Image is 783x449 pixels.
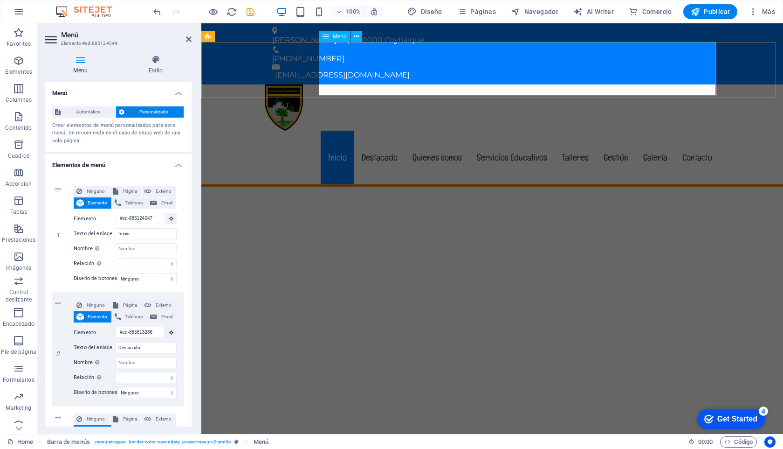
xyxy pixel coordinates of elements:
[121,414,139,425] span: Página
[5,124,32,132] p: Contenido
[110,300,142,311] button: Página
[745,4,779,19] button: Más
[52,106,116,118] button: Automático
[1,348,36,356] p: Pie de página
[87,425,109,436] span: Elemento
[6,404,31,412] p: Marketing
[147,197,176,209] button: Email
[370,7,378,16] i: Al redimensionar, ajustar el nivel de zoom automáticamente para ajustarse al dispositivo elegido.
[688,436,713,448] h6: Tiempo de la sesión
[720,436,757,448] button: Código
[63,106,113,118] span: Automático
[47,436,269,448] nav: breadcrumb
[74,300,110,311] button: Ninguno
[507,4,562,19] button: Navegador
[332,6,365,17] button: 100%
[151,6,163,17] button: undo
[74,197,111,209] button: Elemento
[54,6,124,17] img: Editor Logo
[110,186,142,197] button: Página
[3,320,34,328] p: Encabezado
[51,232,65,239] em: 1
[629,7,672,16] span: Comercio
[404,4,446,19] button: Diseño
[112,425,147,436] button: Teléfono
[683,4,738,19] button: Publicar
[124,311,144,323] span: Teléfono
[147,425,176,436] button: Email
[45,55,120,75] h4: Menú
[116,106,184,118] button: Personalizado
[121,300,139,311] span: Página
[61,39,173,48] h3: Elemento #ed-885124044
[698,436,713,448] span: 00 00
[152,7,163,17] i: Deshacer: Editar cabecera (Ctrl+Z)
[625,4,676,19] button: Comercio
[74,357,116,368] label: Nombre
[116,213,165,224] input: Ningún elemento seleccionado
[74,311,111,323] button: Elemento
[10,208,27,216] p: Tablas
[85,414,107,425] span: Ninguno
[87,311,109,323] span: Elemento
[333,34,347,39] span: Menú
[142,186,176,197] button: Externo
[85,300,107,311] span: Ninguno
[45,154,192,171] h4: Elementos de menú
[47,436,90,448] span: Haz clic para seleccionar y doble clic para editar
[112,311,147,323] button: Teléfono
[254,436,268,448] span: Haz clic para seleccionar y doble clic para editar
[112,197,147,209] button: Teléfono
[691,7,730,16] span: Publicar
[154,186,173,197] span: Externo
[74,372,116,383] label: Relación
[74,273,117,284] label: Diseño de botones
[160,311,173,323] span: Email
[74,327,116,338] label: Elemento
[74,387,117,398] label: Diseño de botones
[74,213,116,224] label: Elemento
[7,436,33,448] a: Haz clic para cancelar la selección y doble clic para abrir páginas
[124,197,144,209] span: Teléfono
[5,68,32,76] p: Elementos
[94,436,231,448] span: . menu-wrapper .border-color-secondary .preset-menu-v2-smiile
[142,300,176,311] button: Externo
[227,7,237,17] i: Volver a cargar página
[74,414,110,425] button: Ninguno
[116,357,177,368] input: Nombre
[160,425,173,436] span: Email
[74,243,116,254] label: Nombre
[74,342,116,353] label: Texto del enlace
[457,7,496,16] span: Páginas
[120,55,192,75] h4: Estilo
[142,414,176,425] button: Externo
[52,122,184,145] div: Crear elementos de menú personalizados para este menú. Se recomienda en el caso de sitios web de ...
[61,31,192,39] h2: Menú
[74,425,111,436] button: Elemento
[116,327,165,338] input: Ningún elemento seleccionado
[85,186,107,197] span: Ninguno
[407,7,442,16] span: Diseño
[8,152,30,160] p: Cuadros
[6,264,31,272] p: Imágenes
[570,4,618,19] button: AI Writer
[573,7,614,16] span: AI Writer
[110,414,142,425] button: Página
[127,106,181,118] span: Personalizado
[2,236,35,244] p: Prestaciones
[116,342,177,353] input: Texto del enlace...
[124,425,144,436] span: Teléfono
[764,436,776,448] button: Usercentrics
[705,438,706,445] span: :
[51,350,65,358] em: 2
[74,186,110,197] button: Ninguno
[3,376,34,384] p: Formularios
[87,197,109,209] span: Elemento
[245,6,256,17] button: save
[7,40,31,48] p: Favoritos
[346,6,361,17] h6: 100%
[74,228,116,239] label: Texto del enlace
[154,414,173,425] span: Externo
[116,228,177,239] input: Texto del enlace...
[121,186,139,197] span: Página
